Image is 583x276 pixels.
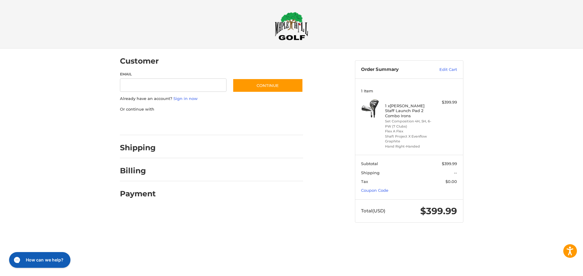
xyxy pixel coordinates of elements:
[120,166,155,175] h2: Billing
[385,144,431,149] li: Hand Right-Handed
[361,67,426,73] h3: Order Summary
[442,161,457,166] span: $399.99
[221,118,266,129] iframe: PayPal-venmo
[433,99,457,105] div: $399.99
[120,189,156,198] h2: Payment
[173,96,198,101] a: Sign in now
[233,78,303,92] button: Continue
[6,250,72,270] iframe: Gorgias live chat messenger
[120,106,303,112] p: Or continue with
[361,88,457,93] h3: 1 Item
[454,170,457,175] span: --
[445,179,457,184] span: $0.00
[120,143,156,152] h2: Shipping
[120,56,159,66] h2: Customer
[275,12,308,40] img: Maple Hill Golf
[361,179,368,184] span: Tax
[169,118,215,129] iframe: PayPal-paylater
[361,170,380,175] span: Shipping
[361,161,378,166] span: Subtotal
[420,205,457,217] span: $399.99
[426,67,457,73] a: Edit Cart
[118,118,163,129] iframe: PayPal-paypal
[385,134,431,144] li: Shaft Project X Evenflow Graphite
[385,129,431,134] li: Flex A Flex
[361,208,385,214] span: Total (USD)
[385,119,431,129] li: Set Composition 4H, 5H, 6-PW (7 Clubs)
[120,96,303,102] p: Already have an account?
[120,71,227,77] label: Email
[361,188,388,193] a: Coupon Code
[385,103,431,118] h4: 1 x [PERSON_NAME] Staff Launch Pad 2 Combo Irons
